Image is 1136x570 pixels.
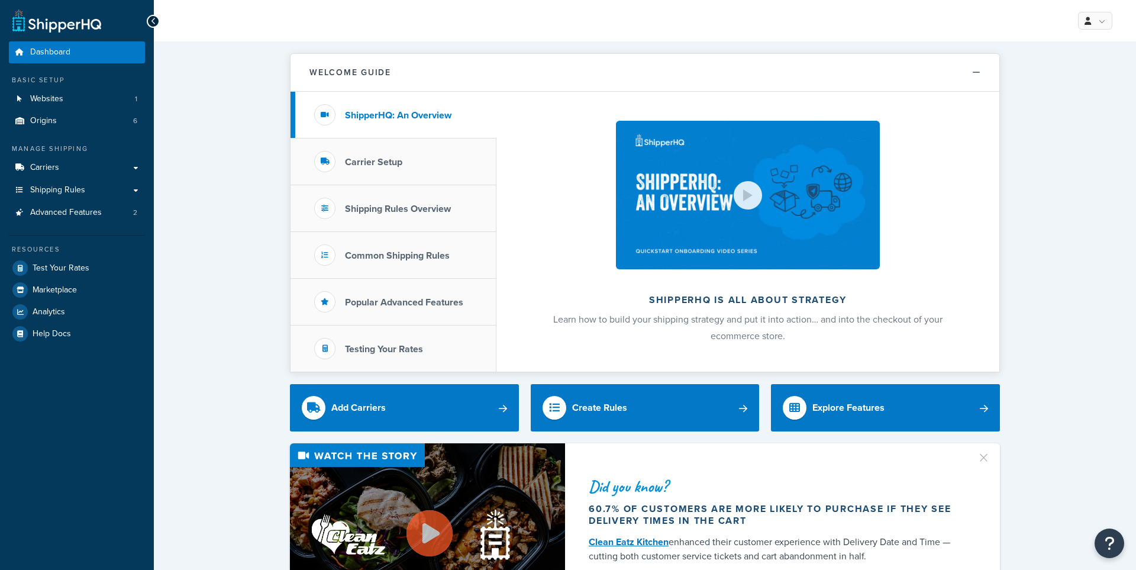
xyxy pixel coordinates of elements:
h2: ShipperHQ is all about strategy [528,295,968,305]
span: Analytics [33,307,65,317]
a: Carriers [9,157,145,179]
div: Resources [9,244,145,255]
a: Origins6 [9,110,145,132]
h3: Testing Your Rates [345,344,423,355]
span: Learn how to build your shipping strategy and put it into action… and into the checkout of your e... [553,313,943,343]
a: Create Rules [531,384,760,431]
span: 1 [135,94,137,104]
span: Shipping Rules [30,185,85,195]
h3: Carrier Setup [345,157,402,168]
a: Analytics [9,301,145,323]
div: 60.7% of customers are more likely to purchase if they see delivery times in the cart [589,503,963,527]
li: Websites [9,88,145,110]
div: Explore Features [812,400,885,416]
div: Add Carriers [331,400,386,416]
h3: Popular Advanced Features [345,297,463,308]
a: Explore Features [771,384,1000,431]
div: Did you know? [589,478,963,495]
a: Advanced Features2 [9,202,145,224]
a: Shipping Rules [9,179,145,201]
div: Basic Setup [9,75,145,85]
a: Help Docs [9,323,145,344]
h3: Common Shipping Rules [345,250,450,261]
button: Welcome Guide [291,54,999,92]
div: Manage Shipping [9,144,145,154]
a: Test Your Rates [9,257,145,279]
span: Test Your Rates [33,263,89,273]
a: Websites1 [9,88,145,110]
span: Help Docs [33,329,71,339]
span: Origins [30,116,57,126]
span: Carriers [30,163,59,173]
div: enhanced their customer experience with Delivery Date and Time — cutting both customer service ti... [589,535,963,563]
a: Clean Eatz Kitchen [589,535,669,549]
button: Open Resource Center [1095,529,1124,558]
div: Create Rules [572,400,627,416]
span: Marketplace [33,285,77,295]
a: Dashboard [9,41,145,63]
h2: Welcome Guide [309,68,391,77]
li: Origins [9,110,145,132]
a: Add Carriers [290,384,519,431]
h3: ShipperHQ: An Overview [345,110,451,121]
span: Dashboard [30,47,70,57]
img: ShipperHQ is all about strategy [616,121,880,269]
a: Marketplace [9,279,145,301]
span: Websites [30,94,63,104]
span: 6 [133,116,137,126]
h3: Shipping Rules Overview [345,204,451,214]
span: 2 [133,208,137,218]
li: Advanced Features [9,202,145,224]
span: Advanced Features [30,208,102,218]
